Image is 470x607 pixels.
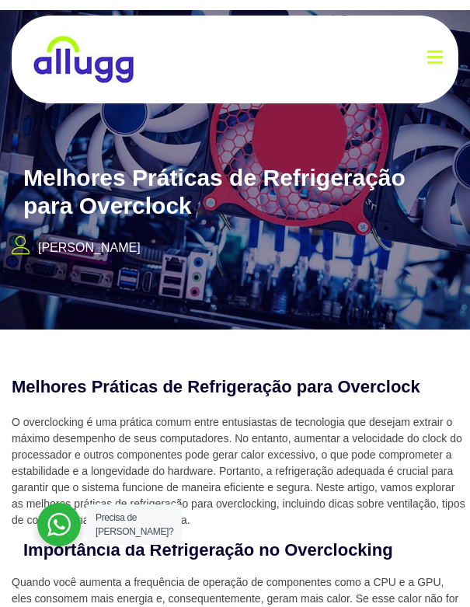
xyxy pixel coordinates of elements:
[427,38,443,81] button: open-menu
[31,35,136,84] img: locação de TI é Allugg
[23,164,426,220] h2: Melhores Práticas de Refrigeração para Overclock
[392,532,470,607] iframe: Chat Widget
[12,376,421,399] h2: Melhores Práticas de Refrigeração para Overclock
[96,512,173,537] span: Precisa de [PERSON_NAME]?
[23,539,433,562] h2: Importância da Refrigeração no Overclocking
[12,414,466,529] p: O overclocking é uma prática comum entre entusiastas de tecnologia que desejam extrair o máximo d...
[38,239,141,257] p: [PERSON_NAME]
[392,532,470,607] div: Widget de chat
